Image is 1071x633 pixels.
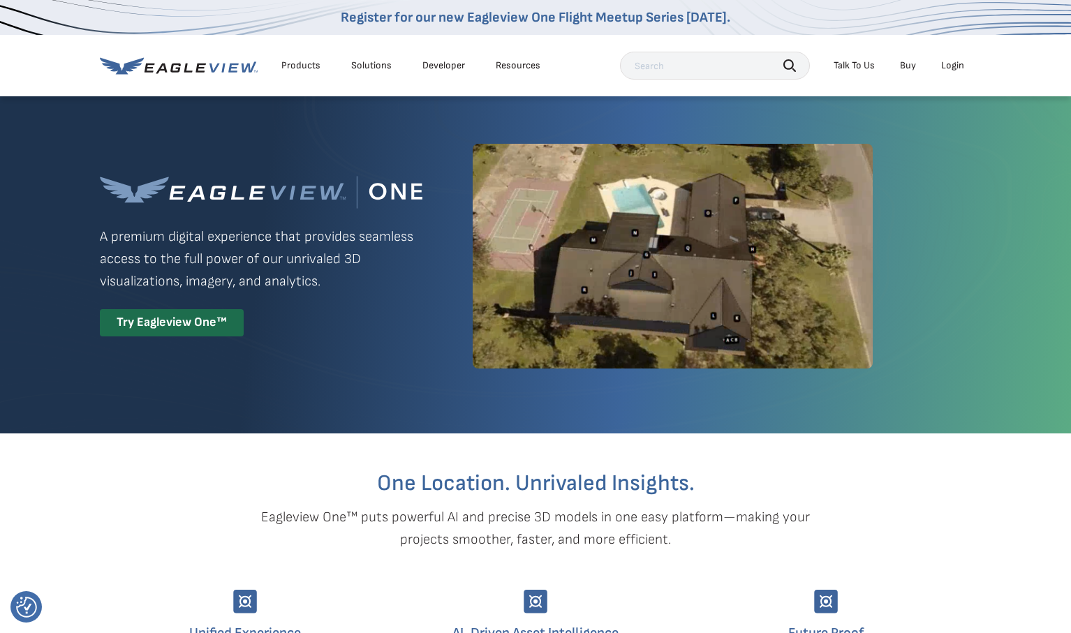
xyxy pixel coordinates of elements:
[237,506,834,551] p: Eagleview One™ puts powerful AI and precise 3D models in one easy platform—making your projects s...
[233,590,257,613] img: Group-9744.svg
[341,9,730,26] a: Register for our new Eagleview One Flight Meetup Series [DATE].
[110,472,961,495] h2: One Location. Unrivaled Insights.
[351,59,392,72] div: Solutions
[900,59,916,72] a: Buy
[620,52,810,80] input: Search
[100,225,422,292] p: A premium digital experience that provides seamless access to the full power of our unrivaled 3D ...
[16,597,37,618] button: Consent Preferences
[100,309,244,336] div: Try Eagleview One™
[834,59,875,72] div: Talk To Us
[100,176,422,209] img: Eagleview One™
[16,597,37,618] img: Revisit consent button
[941,59,964,72] div: Login
[496,59,540,72] div: Resources
[281,59,320,72] div: Products
[524,590,547,613] img: Group-9744.svg
[814,590,838,613] img: Group-9744.svg
[422,59,465,72] a: Developer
